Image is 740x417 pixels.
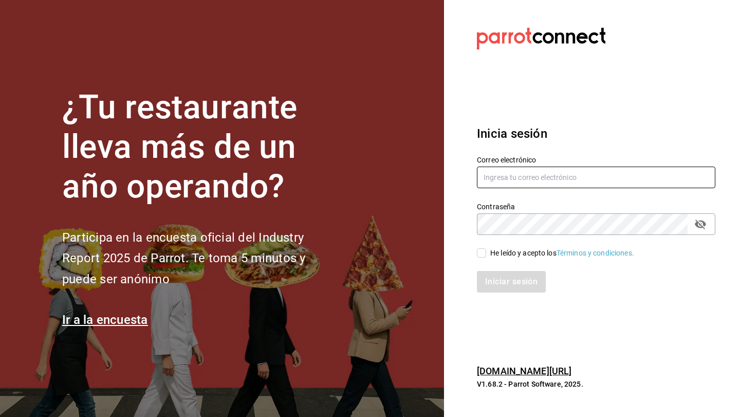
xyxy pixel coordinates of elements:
[477,156,715,164] label: Correo electrónico
[62,88,340,206] h1: ¿Tu restaurante lleva más de un año operando?
[477,124,715,143] h3: Inicia sesión
[692,215,709,233] button: passwordField
[477,366,571,376] a: [DOMAIN_NAME][URL]
[477,203,715,210] label: Contraseña
[490,248,634,259] div: He leído y acepto los
[477,167,715,188] input: Ingresa tu correo electrónico
[62,227,340,290] h2: Participa en la encuesta oficial del Industry Report 2025 de Parrot. Te toma 5 minutos y puede se...
[477,379,715,389] p: V1.68.2 - Parrot Software, 2025.
[62,313,148,327] a: Ir a la encuesta
[557,249,634,257] a: Términos y condiciones.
